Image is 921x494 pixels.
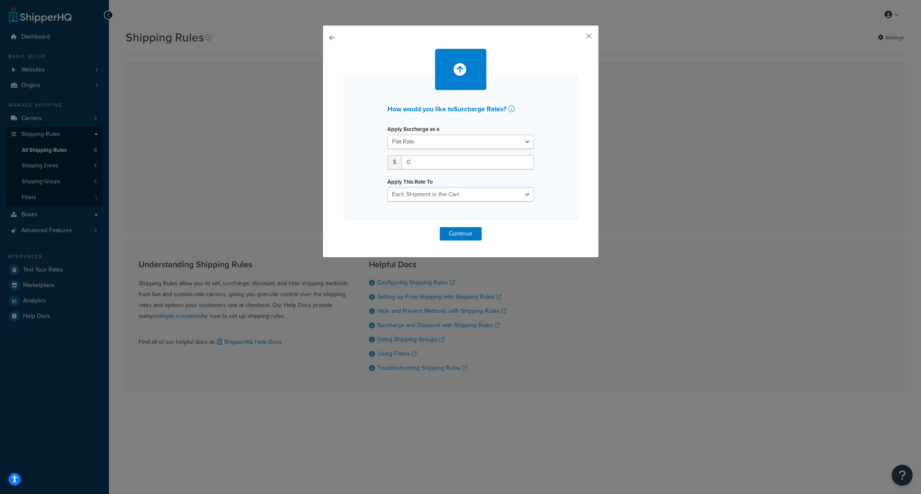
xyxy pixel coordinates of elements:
h2: How would you like to Surcharge Rates ? [387,105,534,113]
label: Apply This Rate To [387,179,433,185]
label: Apply Surcharge as a [387,126,439,132]
a: Learn more about setting up shipping rules [508,105,516,113]
button: Continue [440,227,482,241]
span: $ [387,155,401,169]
